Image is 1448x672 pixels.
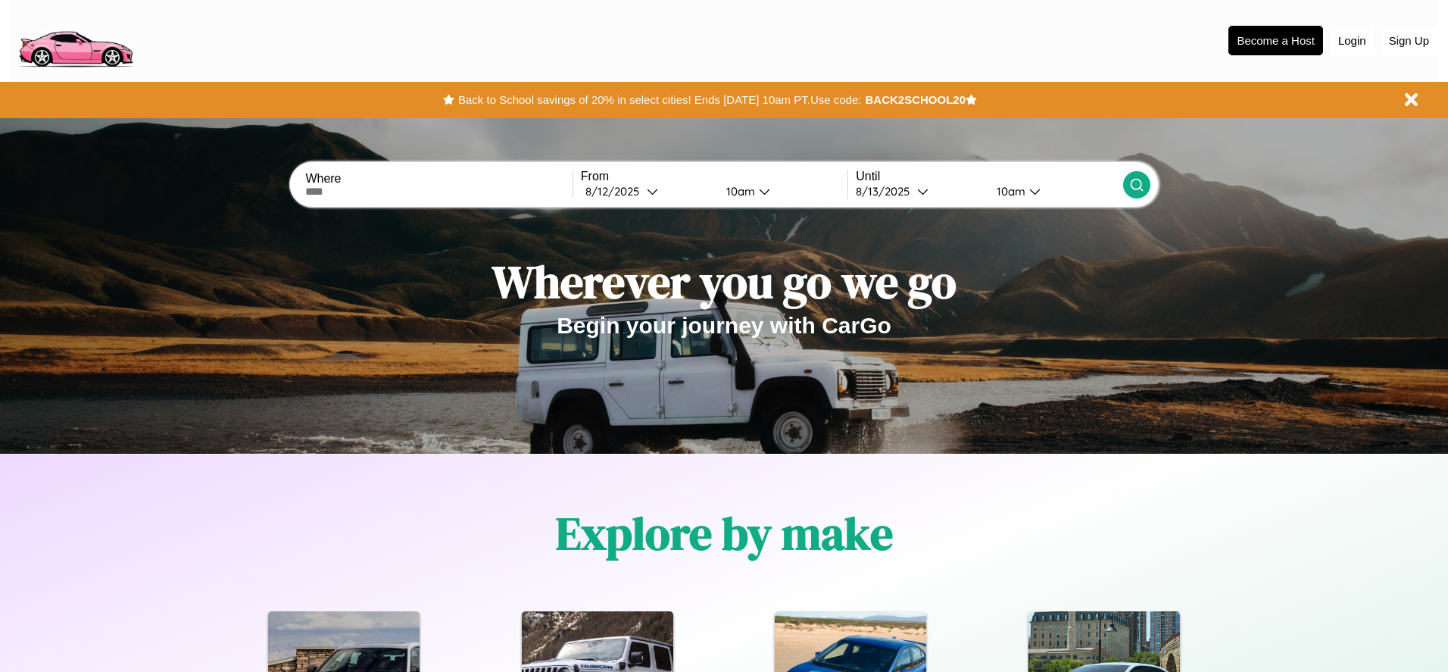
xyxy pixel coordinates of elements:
button: Sign Up [1381,27,1437,55]
div: 8 / 12 / 2025 [585,184,647,198]
button: Login [1331,27,1374,55]
img: logo [11,8,139,71]
label: Until [856,170,1122,183]
button: Become a Host [1228,26,1323,55]
label: Where [305,172,572,186]
div: 10am [989,184,1029,198]
button: Back to School savings of 20% in select cities! Ends [DATE] 10am PT.Use code: [454,89,865,111]
label: From [581,170,847,183]
h1: Explore by make [556,502,893,564]
button: 10am [985,183,1122,199]
div: 10am [719,184,759,198]
b: BACK2SCHOOL20 [865,93,966,106]
button: 8/12/2025 [581,183,714,199]
button: 10am [714,183,847,199]
div: 8 / 13 / 2025 [856,184,917,198]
